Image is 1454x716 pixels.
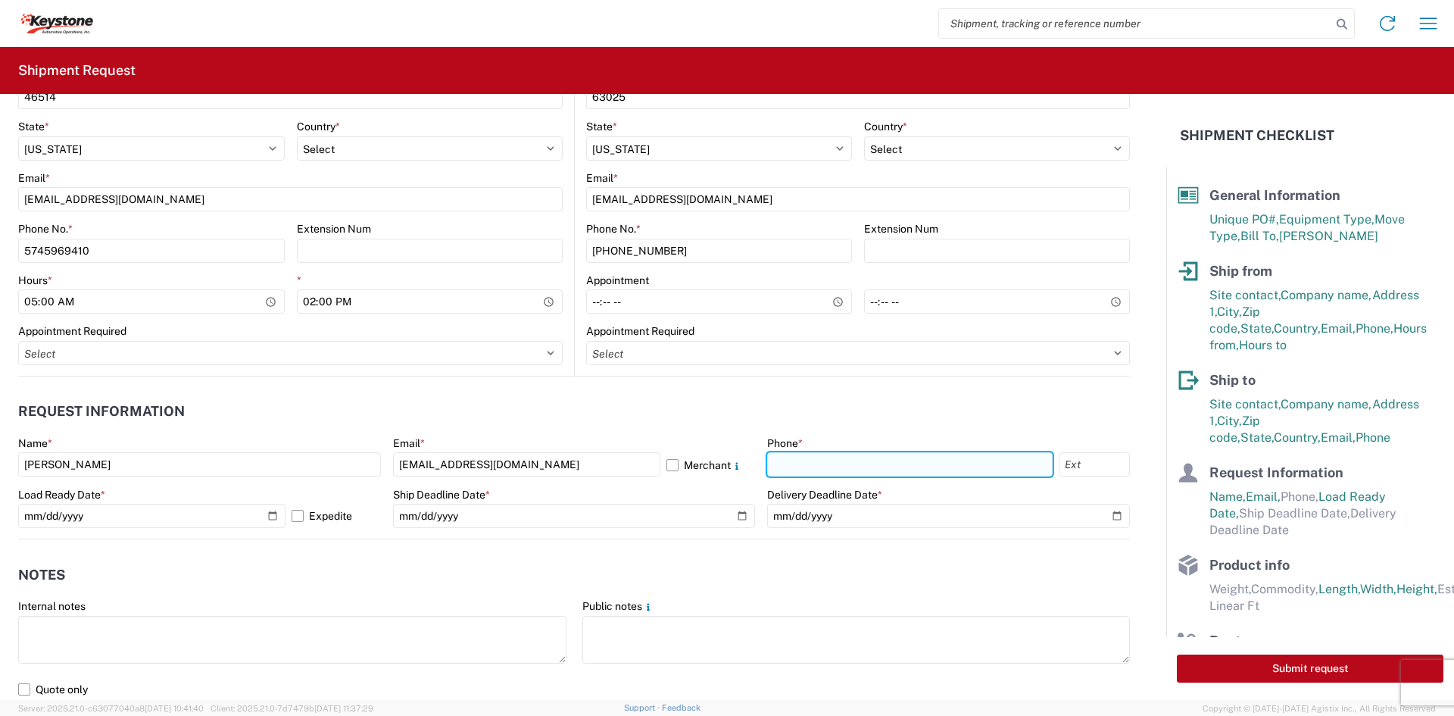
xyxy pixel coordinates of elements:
label: Extension Num [297,222,371,236]
span: Commodity, [1251,582,1318,596]
span: Name, [1209,489,1246,504]
label: Public notes [582,599,654,613]
span: Length, [1318,582,1360,596]
span: Client: 2025.21.0-7d7479b [211,704,373,713]
span: Copyright © [DATE]-[DATE] Agistix Inc., All Rights Reserved [1203,702,1436,715]
span: State, [1240,321,1274,336]
label: Country [297,120,340,133]
button: Submit request [1177,655,1443,683]
label: Load Ready Date [18,488,105,502]
span: Company name, [1281,288,1372,302]
label: Extension Num [864,222,938,236]
span: General Information [1209,187,1340,203]
h2: Shipment Checklist [1180,127,1334,145]
span: [DATE] 10:41:40 [145,704,204,713]
label: Country [864,120,907,133]
span: [PERSON_NAME] [1279,229,1378,243]
label: Appointment [586,274,649,287]
span: Request Information [1209,464,1343,480]
label: Appointment Required [586,324,694,338]
label: Delivery Deadline Date [767,488,882,502]
span: City, [1217,414,1242,428]
label: State [586,120,617,133]
label: Expedite [292,504,381,528]
span: Country, [1274,430,1321,445]
span: Site contact, [1209,397,1281,411]
span: Height, [1396,582,1437,596]
label: Appointment Required [18,324,126,338]
span: Ship Deadline Date, [1239,506,1350,521]
span: Phone [1356,430,1390,445]
label: Internal notes [18,599,86,613]
label: State [18,120,49,133]
span: Email, [1321,321,1356,336]
a: Feedback [662,703,700,712]
h2: Notes [18,567,65,583]
label: Name [18,436,52,450]
span: Ship to [1209,372,1256,388]
label: Email [18,171,50,185]
label: Phone [767,436,803,450]
span: Company name, [1281,397,1372,411]
span: Unique PO#, [1209,212,1279,227]
label: Hours [18,274,52,287]
label: Email [586,171,618,185]
span: Phone, [1281,489,1318,504]
a: Support [624,703,662,712]
span: Product info [1209,557,1290,573]
span: Ship from [1209,263,1272,279]
span: State, [1240,430,1274,445]
span: City, [1217,305,1242,319]
span: Phone, [1356,321,1393,336]
label: Email [393,436,425,450]
span: Bill To, [1240,229,1279,243]
h2: Shipment Request [18,61,136,80]
span: Hours to [1239,338,1287,352]
label: Merchant [666,452,756,477]
span: Width, [1360,582,1396,596]
label: Quote only [18,677,1130,702]
input: Ext [1059,452,1130,477]
span: [DATE] 11:37:29 [314,704,373,713]
span: Email, [1246,489,1281,504]
span: Country, [1274,321,1321,336]
label: Phone No. [586,222,641,236]
span: Equipment Type, [1279,212,1374,227]
label: Ship Deadline Date [393,488,490,502]
span: Email, [1321,430,1356,445]
h2: Request Information [18,404,185,419]
span: Route [1209,633,1249,649]
label: Phone No. [18,222,73,236]
span: Server: 2025.21.0-c63077040a8 [18,704,204,713]
span: Weight, [1209,582,1251,596]
span: Site contact, [1209,288,1281,302]
input: Shipment, tracking or reference number [939,9,1331,38]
